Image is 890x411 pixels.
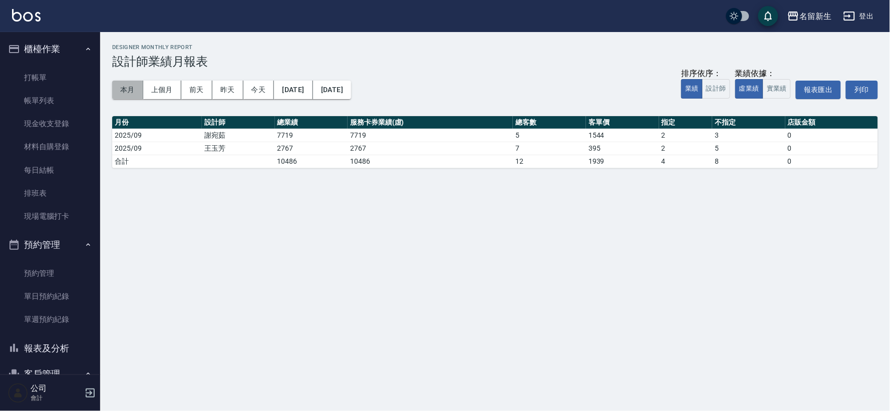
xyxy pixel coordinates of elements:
[4,182,96,205] a: 排班表
[735,79,763,99] button: 虛業績
[4,335,96,361] button: 報表及分析
[4,36,96,62] button: 櫃檯作業
[275,129,348,142] td: 7719
[112,116,202,129] th: 月份
[785,116,878,129] th: 店販金額
[348,142,513,155] td: 2767
[313,81,351,99] button: [DATE]
[112,55,878,69] h3: 設計師業績月報表
[659,116,712,129] th: 指定
[712,155,785,168] td: 8
[846,81,878,99] button: 列印
[513,142,586,155] td: 7
[735,69,791,79] div: 業績依據：
[796,81,841,99] button: 報表匯出
[4,308,96,331] a: 單週預約紀錄
[712,142,785,155] td: 5
[31,393,82,402] p: 會計
[202,142,275,155] td: 王玉芳
[785,129,878,142] td: 0
[181,81,212,99] button: 前天
[681,69,730,79] div: 排序依序：
[8,383,28,403] img: Person
[659,129,712,142] td: 2
[4,66,96,89] a: 打帳單
[112,155,202,168] td: 合計
[513,155,586,168] td: 12
[586,155,659,168] td: 1939
[799,10,831,23] div: 名留新生
[212,81,243,99] button: 昨天
[112,81,143,99] button: 本月
[513,129,586,142] td: 5
[586,116,659,129] th: 客單價
[12,9,41,22] img: Logo
[202,129,275,142] td: 謝宛茹
[112,116,878,168] table: a dense table
[348,155,513,168] td: 10486
[4,285,96,308] a: 單日預約紀錄
[712,116,785,129] th: 不指定
[143,81,181,99] button: 上個月
[275,155,348,168] td: 10486
[4,112,96,135] a: 現金收支登錄
[586,129,659,142] td: 1544
[243,81,274,99] button: 今天
[4,205,96,228] a: 現場電腦打卡
[681,79,703,99] button: 業績
[275,142,348,155] td: 2767
[4,135,96,158] a: 材料自購登錄
[4,361,96,387] button: 客戶管理
[274,81,313,99] button: [DATE]
[839,7,878,26] button: 登出
[4,89,96,112] a: 帳單列表
[785,142,878,155] td: 0
[31,383,82,393] h5: 公司
[763,79,791,99] button: 實業績
[112,44,878,51] h2: Designer Monthly Report
[202,116,275,129] th: 設計師
[586,142,659,155] td: 395
[513,116,586,129] th: 總客數
[348,116,513,129] th: 服務卡券業績(虛)
[783,6,835,27] button: 名留新生
[785,155,878,168] td: 0
[4,159,96,182] a: 每日結帳
[112,142,202,155] td: 2025/09
[659,142,712,155] td: 2
[712,129,785,142] td: 3
[275,116,348,129] th: 總業績
[348,129,513,142] td: 7719
[702,79,730,99] button: 設計師
[4,262,96,285] a: 預約管理
[112,129,202,142] td: 2025/09
[4,232,96,258] button: 預約管理
[659,155,712,168] td: 4
[758,6,778,26] button: save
